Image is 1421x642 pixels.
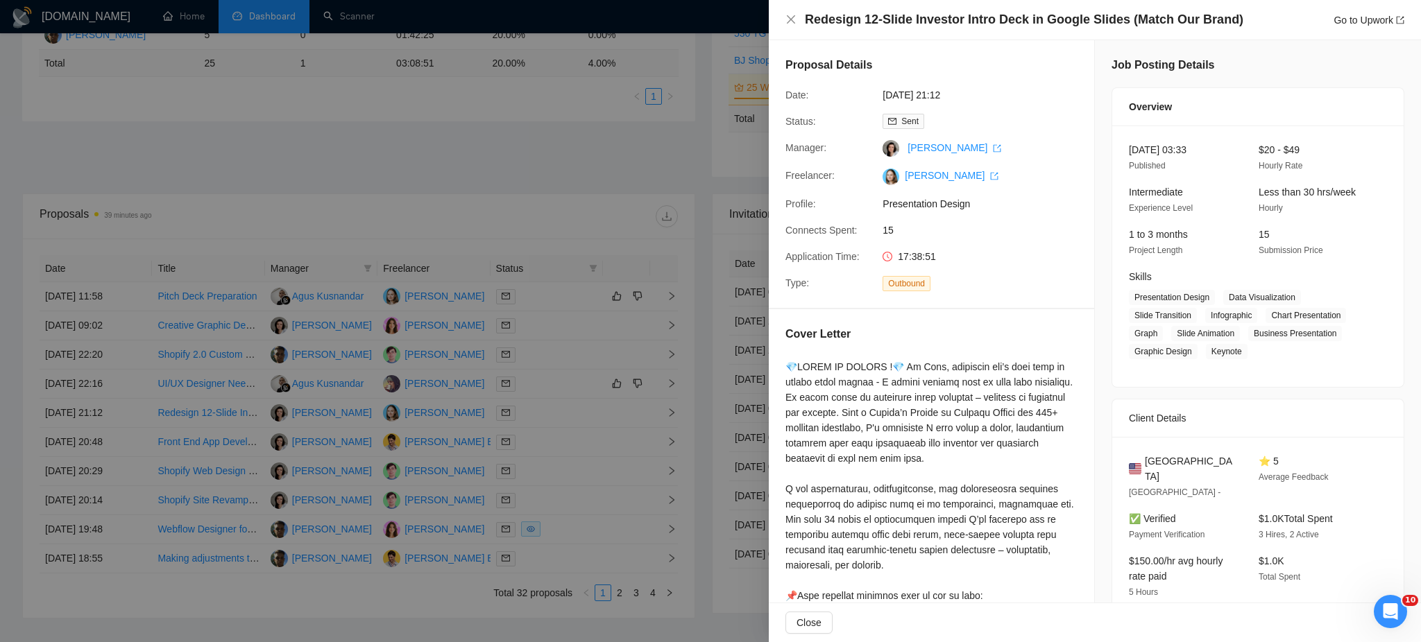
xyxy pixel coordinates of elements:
span: 10 [1402,595,1418,606]
span: Total Spent [1259,572,1300,582]
span: Date: [785,89,808,101]
iframe: Intercom live chat [1374,595,1407,628]
div: Client Details [1129,399,1387,437]
span: Infographic [1205,308,1257,323]
span: Profile: [785,198,816,209]
span: Slide Transition [1129,308,1197,323]
span: 3 Hires, 2 Active [1259,530,1319,539]
span: Application Time: [785,251,860,262]
span: Hourly Rate [1259,161,1302,171]
span: Skills [1129,271,1152,282]
span: Project Length [1129,245,1182,255]
span: clock-circle [883,252,892,261]
img: 🇺🇸 [1129,461,1141,476]
span: Experience Level [1129,203,1193,213]
span: Status: [785,116,816,127]
span: Connects Spent: [785,225,858,236]
span: Presentation Design [1129,290,1215,305]
span: [GEOGRAPHIC_DATA] - [1129,487,1220,497]
span: export [1396,16,1404,24]
span: Submission Price [1259,245,1323,255]
span: Graph [1129,326,1163,341]
span: Published [1129,161,1166,171]
span: 1 to 3 months [1129,229,1188,240]
h5: Job Posting Details [1112,57,1214,73]
span: Data Visualization [1223,290,1301,305]
span: 15 [883,223,1091,238]
span: ✅ Verified [1129,513,1176,524]
span: $1.0K Total Spent [1259,513,1333,524]
span: 15 [1259,229,1270,240]
span: Slide Animation [1171,326,1240,341]
span: Hourly [1259,203,1283,213]
span: export [993,144,1001,153]
h5: Cover Letter [785,326,851,342]
span: Close [797,615,822,630]
h5: Proposal Details [785,57,872,73]
span: Business Presentation [1248,326,1342,341]
span: Graphic Design [1129,344,1198,359]
button: Close [785,611,833,634]
span: [DATE] 21:12 [883,87,1091,103]
span: export [990,172,998,180]
span: mail [888,117,896,125]
span: Outbound [883,276,930,291]
span: Overview [1129,99,1172,114]
a: [PERSON_NAME] export [908,142,1001,153]
span: 17:38:51 [898,251,936,262]
span: Freelancer: [785,170,835,181]
img: c1wY7m8ZWXnIubX-lpYkQz8QSQ1v5mgv5UQmPpzmho8AMWW-HeRy9TbwhmJc8l-wsG [883,168,899,185]
button: Close [785,14,797,26]
span: close [785,14,797,25]
span: Keynote [1206,344,1248,359]
span: $150.00/hr avg hourly rate paid [1129,555,1223,582]
span: Type: [785,277,809,288]
h4: Redesign 12-Slide Investor Intro Deck in Google Slides (Match Our Brand) [805,11,1243,28]
span: Payment Verification [1129,530,1205,539]
span: [GEOGRAPHIC_DATA] [1145,453,1236,484]
span: Chart Presentation [1266,308,1346,323]
span: Manager: [785,142,826,153]
span: [DATE] 03:33 [1129,144,1186,155]
span: Less than 30 hrs/week [1259,186,1356,198]
a: Go to Upworkexport [1334,15,1404,26]
span: Average Feedback [1259,472,1329,482]
span: $1.0K [1259,555,1284,566]
span: ⭐ 5 [1259,456,1279,467]
span: Sent [901,116,919,126]
span: $20 - $49 [1259,144,1300,155]
span: Presentation Design [883,196,1091,211]
span: 5 Hours [1129,587,1158,597]
a: [PERSON_NAME] export [905,170,998,181]
span: Intermediate [1129,186,1183,198]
